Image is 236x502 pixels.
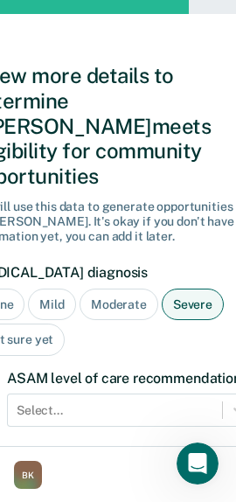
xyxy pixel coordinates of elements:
[162,289,224,321] div: Severe
[177,443,219,485] iframe: Intercom live chat
[28,289,75,321] div: Mild
[80,289,158,321] div: Moderate
[14,461,42,489] button: BK
[14,461,42,489] div: B K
